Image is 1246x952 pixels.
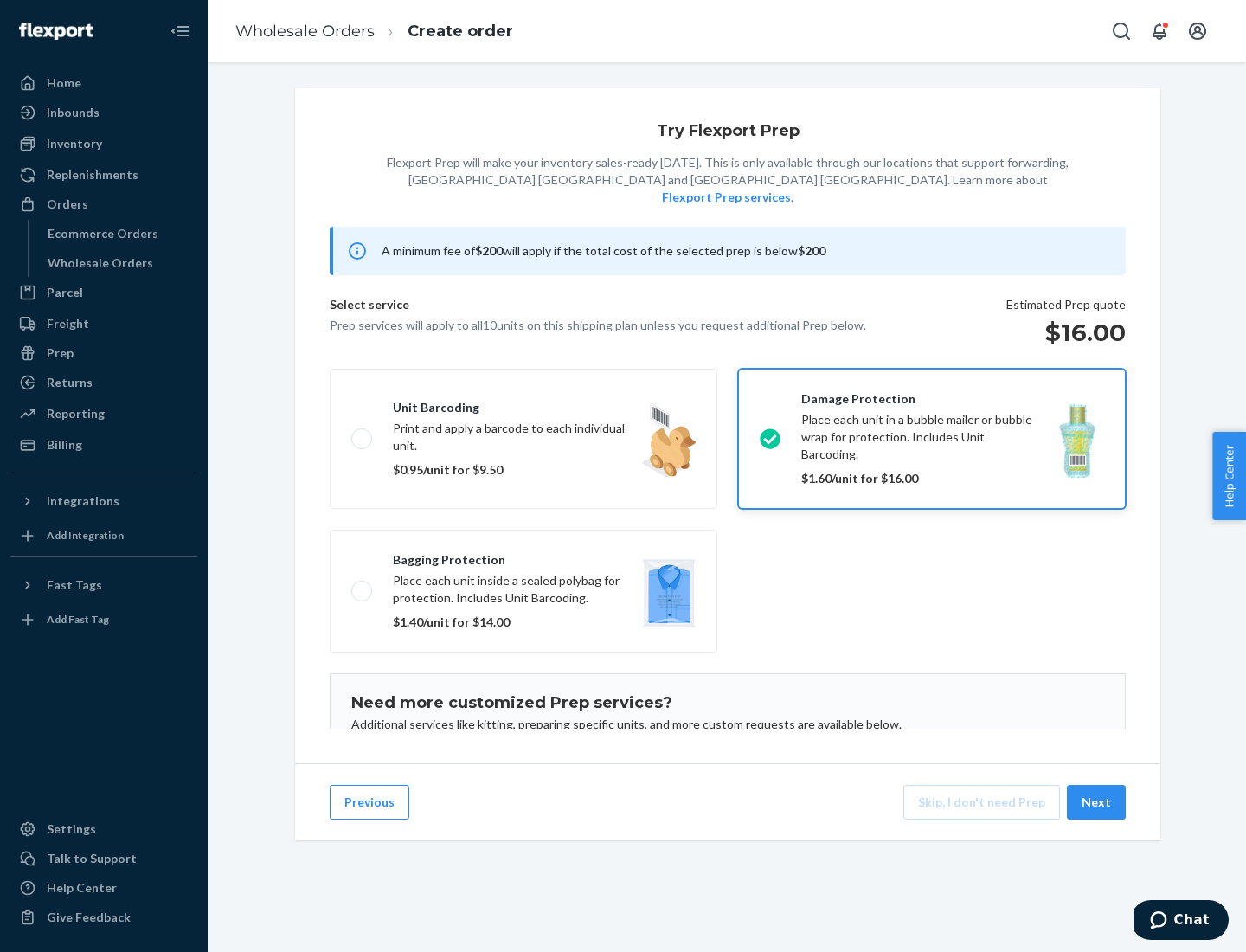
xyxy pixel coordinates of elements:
b: $200 [798,243,825,258]
button: Previous [330,785,409,820]
div: Help Center [47,879,117,897]
button: Integrations [10,487,197,515]
p: Select service [330,296,866,317]
div: Replenishments [47,166,138,183]
a: Wholesale Orders [235,22,375,41]
button: Talk to Support [10,845,197,872]
span: A minimum fee of will apply if the total cost of the selected prep is below [382,243,825,258]
div: Add Fast Tag [47,612,109,627]
div: Returns [47,374,93,391]
a: Ecommerce Orders [39,220,198,248]
div: Reporting [47,405,105,422]
button: Open Search Box [1104,14,1139,48]
div: Parcel [47,284,83,301]
a: Returns [10,369,197,396]
div: Inbounds [47,104,100,121]
button: Open account menu [1180,14,1215,48]
p: Estimated Prep quote [1006,296,1126,313]
h1: $16.00 [1006,317,1126,348]
a: Orders [10,190,197,218]
div: Inventory [47,135,102,152]
a: Settings [10,815,197,843]
div: Orders [47,196,88,213]
img: Flexport logo [19,23,93,40]
div: Add Integration [47,528,124,543]
button: Skip, I don't need Prep [903,785,1060,820]
button: Open notifications [1142,14,1177,48]
a: Wholesale Orders [39,249,198,277]
div: Settings [47,820,96,838]
a: Parcel [10,279,197,306]
a: Reporting [10,400,197,428]
div: Prep [47,344,74,362]
a: Freight [10,310,197,338]
h1: Try Flexport Prep [657,123,800,140]
a: Replenishments [10,161,197,189]
b: $200 [475,243,503,258]
div: Billing [47,436,82,453]
p: Flexport Prep will make your inventory sales-ready [DATE]. This is only available through our loc... [387,154,1069,206]
a: Home [10,69,197,97]
p: Additional services like kitting, preparing specific units, and more custom requests are availabl... [351,716,1104,733]
a: Create order [408,22,513,41]
div: Wholesale Orders [48,254,153,272]
div: Integrations [47,492,119,510]
button: Help Center [1212,432,1246,520]
button: Flexport Prep services [662,189,791,206]
div: Freight [47,315,89,332]
a: Prep [10,339,197,367]
div: Give Feedback [47,909,131,926]
a: Add Integration [10,522,197,550]
button: Give Feedback [10,904,197,931]
a: Add Fast Tag [10,606,197,634]
div: Talk to Support [47,850,137,867]
button: Close Navigation [163,14,197,48]
a: Help Center [10,874,197,902]
a: Inbounds [10,99,197,126]
div: Fast Tags [47,576,102,594]
button: Fast Tags [10,571,197,599]
div: Home [47,74,81,92]
h1: Need more customized Prep services? [351,695,1104,712]
a: Inventory [10,130,197,158]
div: Ecommerce Orders [48,225,158,242]
p: Prep services will apply to all 10 units on this shipping plan unless you request additional Prep... [330,317,866,334]
iframe: Opens a widget where you can chat to one of our agents [1134,900,1229,943]
a: Billing [10,431,197,459]
ol: breadcrumbs [222,6,527,57]
button: Next [1067,785,1126,820]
